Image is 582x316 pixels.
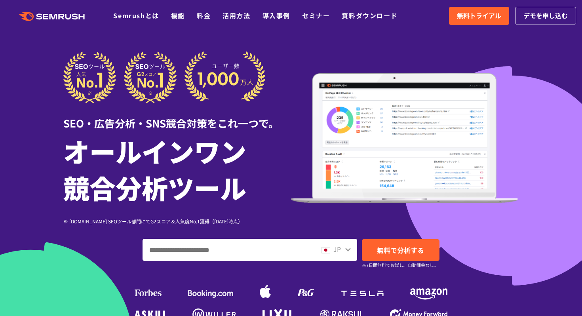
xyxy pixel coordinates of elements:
[362,261,438,269] small: ※7日間無料でお試し。自動課金なし。
[333,244,341,254] span: JP
[449,7,509,25] a: 無料トライアル
[377,245,424,255] span: 無料で分析する
[63,103,291,131] div: SEO・広告分析・SNS競合対策をこれ一つで。
[197,11,211,20] a: 料金
[223,11,250,20] a: 活用方法
[63,217,291,225] div: ※ [DOMAIN_NAME] SEOツール部門にてG2スコア＆人気度No.1獲得（[DATE]時点）
[143,239,314,261] input: ドメイン、キーワードまたはURLを入力してください
[523,11,568,21] span: デモを申し込む
[262,11,290,20] a: 導入事例
[457,11,501,21] span: 無料トライアル
[171,11,185,20] a: 機能
[63,133,291,206] h1: オールインワン 競合分析ツール
[515,7,576,25] a: デモを申し込む
[302,11,330,20] a: セミナー
[113,11,159,20] a: Semrushとは
[362,239,439,261] a: 無料で分析する
[342,11,398,20] a: 資料ダウンロード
